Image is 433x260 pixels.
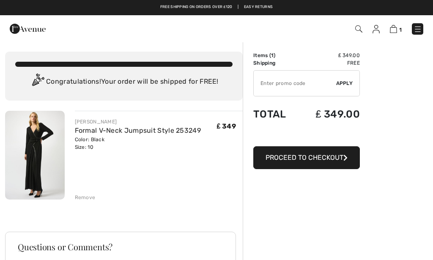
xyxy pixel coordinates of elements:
[10,20,46,37] img: 1ère Avenue
[217,122,236,130] span: ₤ 349
[299,52,360,59] td: ₤ 349.00
[253,100,299,129] td: Total
[5,111,65,200] img: Formal V-Neck Jumpsuit Style 253249
[160,4,233,10] a: Free shipping on orders over ₤120
[271,52,274,58] span: 1
[390,25,397,33] img: Shopping Bag
[75,194,96,201] div: Remove
[75,136,201,151] div: Color: Black Size: 10
[373,25,380,33] img: My Info
[253,146,360,169] button: Proceed to Checkout
[18,243,223,251] h3: Questions or Comments?
[266,153,343,161] span: Proceed to Checkout
[253,129,360,143] iframe: PayPal
[10,24,46,32] a: 1ère Avenue
[29,74,46,90] img: Congratulation2.svg
[299,59,360,67] td: Free
[253,52,299,59] td: Items ( )
[253,59,299,67] td: Shipping
[414,25,422,33] img: Menu
[244,4,273,10] a: Easy Returns
[355,25,362,33] img: Search
[299,100,360,129] td: ₤ 349.00
[336,79,353,87] span: Apply
[254,71,336,96] input: Promo code
[75,126,201,134] a: Formal V-Neck Jumpsuit Style 253249
[390,24,402,34] a: 1
[75,118,201,126] div: [PERSON_NAME]
[15,74,233,90] div: Congratulations! Your order will be shipped for FREE!
[238,4,238,10] span: |
[399,27,402,33] span: 1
